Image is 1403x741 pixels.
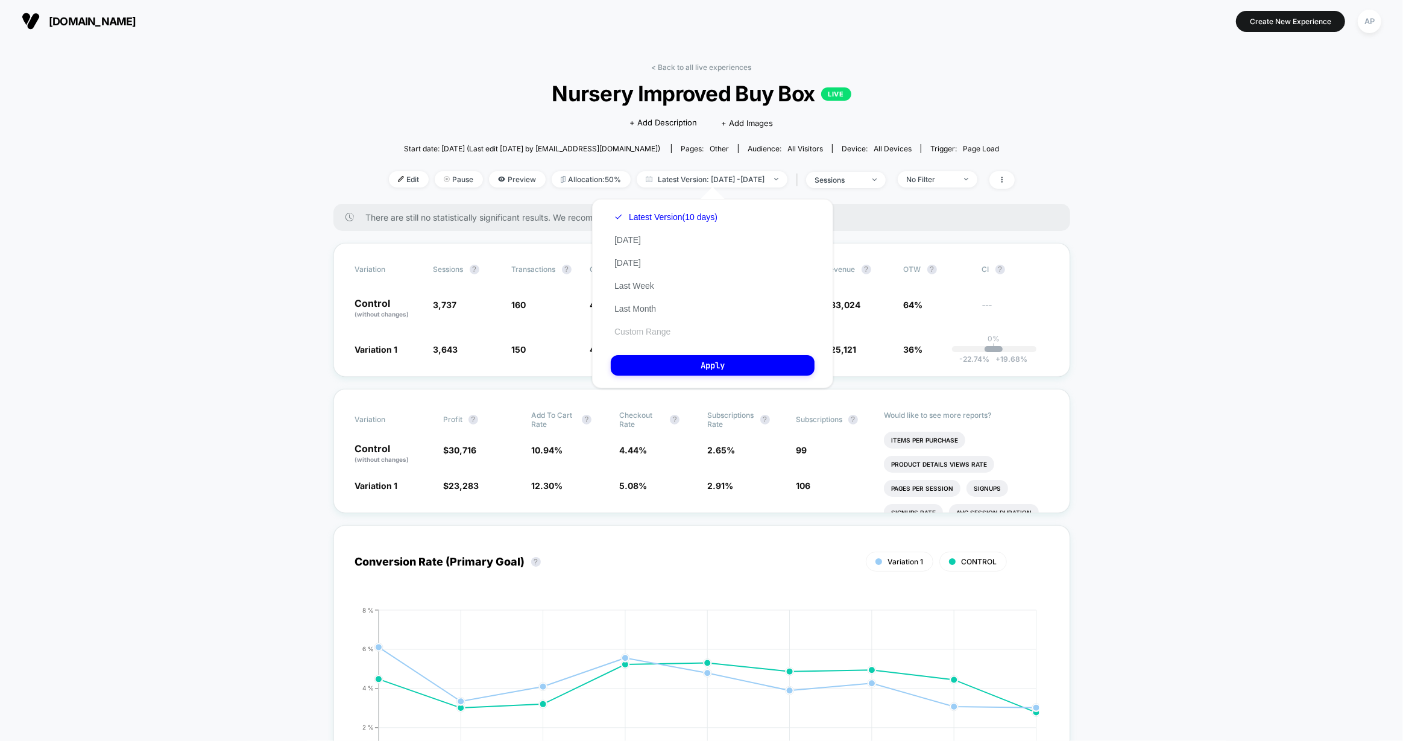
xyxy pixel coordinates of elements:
p: LIVE [821,87,851,101]
div: Pages: [681,144,729,153]
span: all devices [874,144,912,153]
button: ? [848,415,858,424]
span: Checkout Rate [619,411,664,429]
span: Preview [489,171,546,188]
span: Device: [832,144,921,153]
button: ? [531,557,541,567]
span: Latest Version: [DATE] - [DATE] [637,171,787,188]
span: 30,716 [449,445,476,455]
span: $ [825,300,861,310]
span: 3,737 [434,300,457,310]
span: + [995,355,1000,364]
button: ? [927,265,937,274]
button: ? [582,415,591,424]
li: Product Details Views Rate [884,456,994,473]
li: Signups [966,480,1008,497]
span: 2.65 % [708,445,736,455]
button: Custom Range [611,326,674,337]
span: CI [982,265,1048,274]
tspan: 6 % [362,645,374,652]
div: No Filter [907,175,955,184]
span: Variation 1 [355,344,398,355]
span: Sessions [434,265,464,274]
span: 106 [796,481,810,491]
span: $ [443,445,476,455]
span: other [710,144,729,153]
button: [DATE] [611,257,645,268]
span: Variation [355,411,421,429]
span: 4.44 % [619,445,647,455]
button: ? [995,265,1005,274]
li: Pages Per Session [884,480,960,497]
span: There are still no statistically significant results. We recommend waiting a few more days [366,212,1046,222]
span: 23,283 [449,481,479,491]
span: Transactions [512,265,556,274]
span: + Add Description [629,117,697,129]
tspan: 4 % [362,684,374,692]
span: Nursery Improved Buy Box [420,81,983,106]
tspan: 8 % [362,607,374,614]
span: Subscriptions Rate [708,411,754,429]
span: 10.94 % [531,445,563,455]
span: (without changes) [355,456,409,463]
span: OTW [904,265,970,274]
p: Control [355,444,431,464]
span: (without changes) [355,311,409,318]
img: end [444,176,450,182]
button: Last Month [611,303,660,314]
span: 36% [904,344,923,355]
button: Latest Version(10 days) [611,212,721,222]
a: < Back to all live experiences [652,63,752,72]
span: $ [443,481,479,491]
img: calendar [646,176,652,182]
span: -22.74 % [959,355,989,364]
span: [DOMAIN_NAME] [49,15,136,28]
button: ? [670,415,679,424]
span: Page Load [963,144,999,153]
span: Variation [355,265,421,274]
span: $ [825,344,857,355]
button: [DOMAIN_NAME] [18,11,140,31]
span: Pause [435,171,483,188]
img: end [964,178,968,180]
img: rebalance [561,176,566,183]
p: Would like to see more reports? [884,411,1048,420]
img: Visually logo [22,12,40,30]
tspan: 2 % [362,724,374,731]
div: Trigger: [930,144,999,153]
span: Start date: [DATE] (Last edit [DATE] by [EMAIL_ADDRESS][DOMAIN_NAME]) [404,144,660,153]
button: [DATE] [611,235,645,245]
span: 12.30 % [531,481,563,491]
div: Audience: [748,144,823,153]
button: AP [1354,9,1385,34]
span: 160 [512,300,526,310]
p: | [993,343,995,352]
span: Add To Cart Rate [531,411,576,429]
button: ? [760,415,770,424]
span: Edit [389,171,429,188]
span: + Add Images [721,118,773,128]
img: end [872,178,877,181]
span: 3,643 [434,344,458,355]
button: Apply [611,355,815,376]
span: Variation 1 [888,557,924,566]
span: Variation 1 [355,481,398,491]
p: 0% [988,334,1000,343]
span: 19.68 % [989,355,1027,364]
img: end [774,178,778,180]
button: Last Week [611,280,658,291]
span: Allocation: 50% [552,171,631,188]
img: edit [398,176,404,182]
li: Avg Session Duration [949,504,1039,521]
div: AP [1358,10,1381,33]
span: Profit [443,415,462,424]
span: 25,121 [831,344,857,355]
span: 64% [904,300,923,310]
span: CONTROL [962,557,997,566]
button: Create New Experience [1236,11,1345,32]
span: --- [982,301,1048,319]
span: 99 [796,445,807,455]
span: | [793,171,806,189]
div: sessions [815,175,863,184]
button: ? [470,265,479,274]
